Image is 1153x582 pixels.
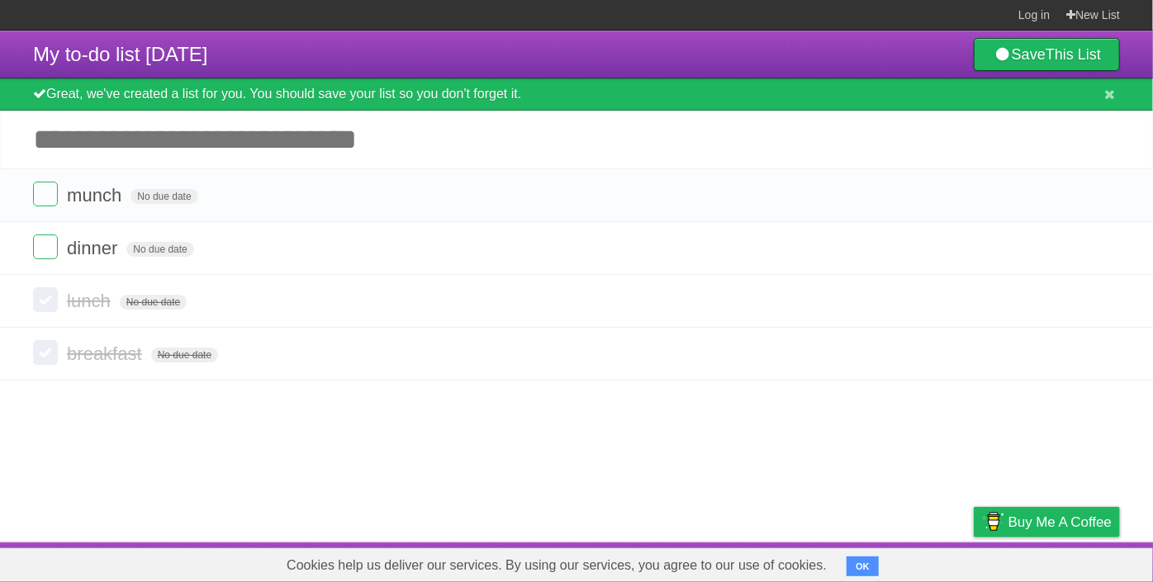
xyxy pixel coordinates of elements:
span: No due date [130,189,197,204]
img: Buy me a coffee [982,508,1004,536]
a: Developers [809,547,875,578]
span: My to-do list [DATE] [33,43,208,65]
b: This List [1046,46,1101,63]
a: SaveThis List [974,38,1120,71]
a: Privacy [952,547,995,578]
a: Terms [896,547,932,578]
span: Cookies help us deliver our services. By using our services, you agree to our use of cookies. [270,549,843,582]
span: No due date [126,242,193,257]
a: Suggest a feature [1016,547,1120,578]
label: Done [33,340,58,365]
span: No due date [151,348,218,362]
span: munch [67,185,126,206]
span: dinner [67,238,121,258]
label: Done [33,287,58,312]
label: Done [33,182,58,206]
a: Buy me a coffee [974,507,1120,537]
a: About [754,547,789,578]
span: lunch [67,291,115,311]
span: Buy me a coffee [1008,508,1112,537]
label: Done [33,234,58,259]
button: OK [847,556,879,576]
span: breakfast [67,343,146,364]
span: No due date [120,295,187,310]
